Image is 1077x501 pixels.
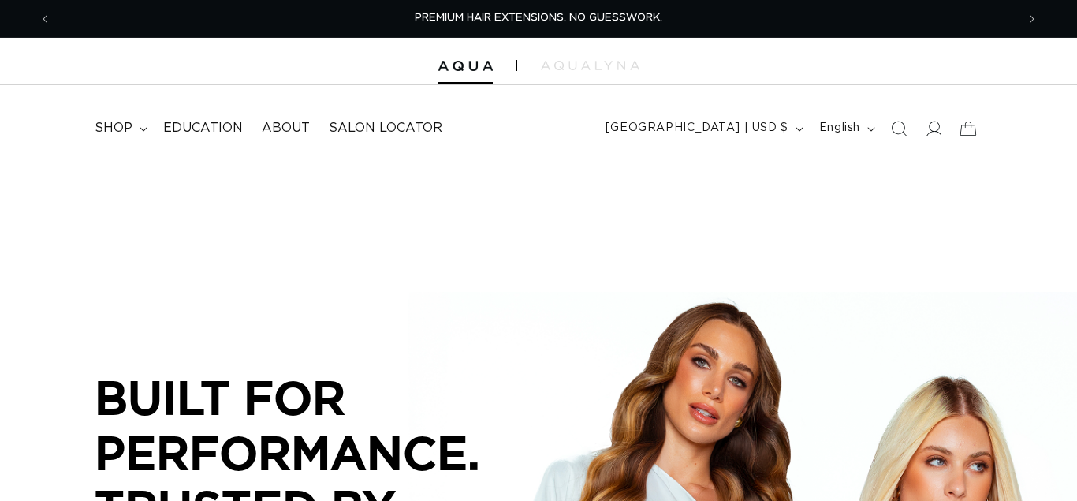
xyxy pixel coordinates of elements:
a: About [252,110,319,146]
span: English [819,120,860,136]
img: aqualyna.com [541,61,639,70]
summary: Search [881,111,916,146]
span: shop [95,120,132,136]
img: Aqua Hair Extensions [438,61,493,72]
span: [GEOGRAPHIC_DATA] | USD $ [606,120,788,136]
span: Salon Locator [329,120,442,136]
button: Next announcement [1015,4,1049,34]
a: Salon Locator [319,110,452,146]
summary: shop [85,110,154,146]
span: Education [163,120,243,136]
button: English [810,114,881,144]
button: Previous announcement [28,4,62,34]
button: [GEOGRAPHIC_DATA] | USD $ [596,114,810,144]
span: PREMIUM HAIR EXTENSIONS. NO GUESSWORK. [415,13,662,23]
span: About [262,120,310,136]
a: Education [154,110,252,146]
